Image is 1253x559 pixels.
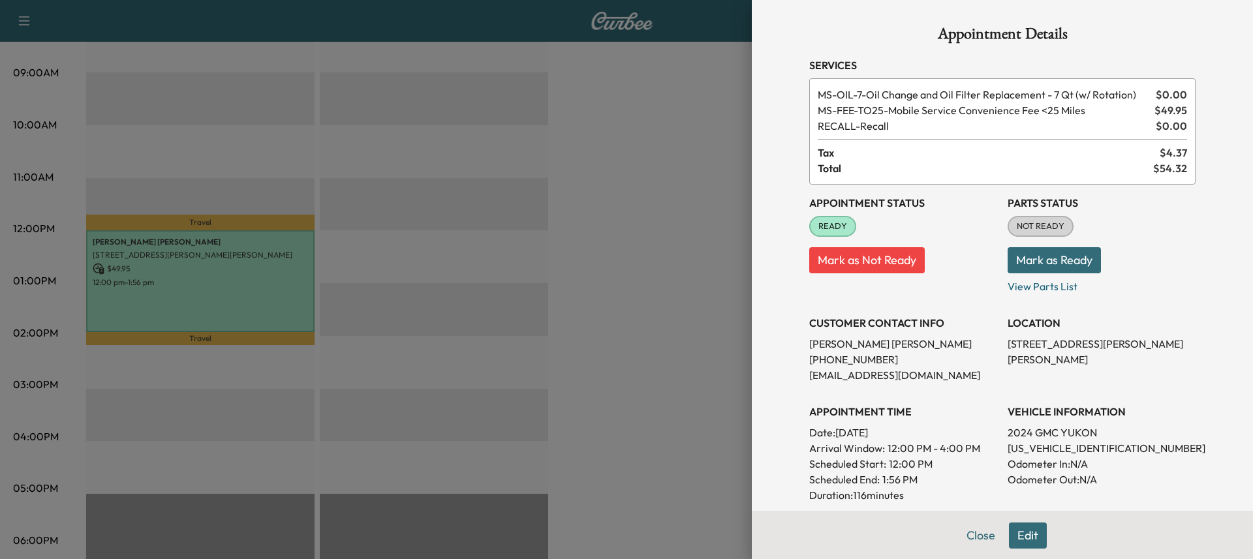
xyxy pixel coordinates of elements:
[809,352,997,367] p: [PHONE_NUMBER]
[809,315,997,331] h3: CUSTOMER CONTACT INFO
[1156,118,1187,134] span: $ 0.00
[809,367,997,383] p: [EMAIL_ADDRESS][DOMAIN_NAME]
[809,456,886,472] p: Scheduled Start:
[809,487,997,503] p: Duration: 116 minutes
[1154,102,1187,118] span: $ 49.95
[1008,336,1196,367] p: [STREET_ADDRESS][PERSON_NAME][PERSON_NAME]
[809,404,997,419] h3: APPOINTMENT TIME
[818,160,1153,176] span: Total
[1008,472,1196,487] p: Odometer Out: N/A
[809,26,1196,47] h1: Appointment Details
[809,425,997,440] p: Date: [DATE]
[811,220,855,233] span: READY
[809,336,997,352] p: [PERSON_NAME] [PERSON_NAME]
[1008,456,1196,472] p: Odometer In: N/A
[958,522,1004,549] button: Close
[1008,273,1196,294] p: View Parts List
[888,440,980,456] span: 12:00 PM - 4:00 PM
[1160,145,1187,160] span: $ 4.37
[809,472,880,487] p: Scheduled End:
[818,87,1151,102] span: Oil Change and Oil Filter Replacement - 7 Qt (w/ Rotation)
[1008,195,1196,211] h3: Parts Status
[809,440,997,456] p: Arrival Window:
[1008,425,1196,440] p: 2024 GMC YUKON
[1153,160,1187,176] span: $ 54.32
[809,195,997,211] h3: Appointment Status
[1009,522,1047,549] button: Edit
[1008,315,1196,331] h3: LOCATION
[809,57,1196,73] h3: Services
[809,247,925,273] button: Mark as Not Ready
[889,456,933,472] p: 12:00 PM
[1008,247,1101,273] button: Mark as Ready
[1008,404,1196,419] h3: VEHICLE INFORMATION
[1009,220,1072,233] span: NOT READY
[818,145,1160,160] span: Tax
[1156,87,1187,102] span: $ 0.00
[818,102,1149,118] span: Mobile Service Convenience Fee <25 Miles
[818,118,1151,134] span: Recall
[1008,440,1196,456] p: [US_VEHICLE_IDENTIFICATION_NUMBER]
[882,472,918,487] p: 1:56 PM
